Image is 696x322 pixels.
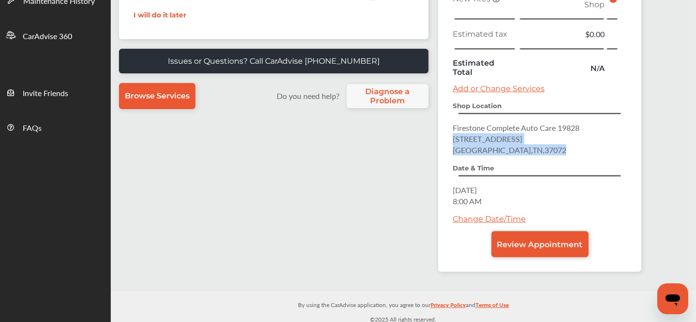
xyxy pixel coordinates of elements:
a: Terms of Use [475,299,509,314]
td: $0.00 [517,26,607,42]
a: Add or Change Services [453,84,545,93]
a: Change Date/Time [453,214,526,224]
td: N/A [517,56,607,79]
span: FAQs [23,122,42,135]
span: Invite Friends [23,87,68,100]
a: Issues or Questions? Call CarAdvise [PHONE_NUMBER] [119,49,429,73]
span: [GEOGRAPHIC_DATA] , TN , 37072 [453,144,566,155]
span: Firestone Complete Auto Care 19828 [453,122,579,133]
a: Browse Services [119,83,195,109]
strong: Shop Location [453,102,502,110]
span: Diagnose a Problem [352,87,424,105]
td: Estimated tax [450,26,517,42]
span: 8:00 AM [453,196,482,207]
a: Privacy Policy [430,299,466,314]
p: Issues or Questions? Call CarAdvise [PHONE_NUMBER] [168,56,380,66]
span: [STREET_ADDRESS] [453,133,522,144]
span: [DATE] [453,184,477,196]
strong: Date & Time [453,164,494,172]
iframe: Button to launch messaging window [657,283,688,314]
a: Review Appointment [491,231,589,257]
p: By using the CarAdvise application, you agree to our and [111,299,696,309]
span: CarAdvise 360 [23,30,72,43]
span: Review Appointment [497,240,583,249]
span: Browse Services [125,91,190,100]
a: Diagnose a Problem [347,84,429,108]
td: Estimated Total [450,56,517,79]
a: I will do it later [133,11,186,19]
label: Do you need help? [272,90,344,101]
